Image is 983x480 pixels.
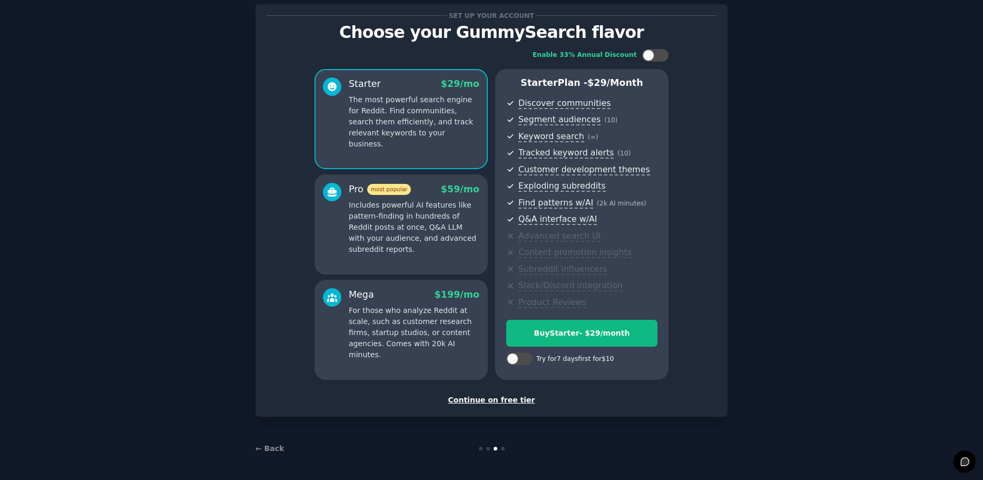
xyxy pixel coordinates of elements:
div: Try for 7 days first for $10 [536,355,614,364]
span: Exploding subreddits [518,181,605,192]
span: Find patterns w/AI [518,198,593,209]
span: Q&A interface w/AI [518,214,597,225]
span: Subreddit influencers [518,264,607,275]
span: $ 199 /mo [435,289,479,300]
p: For those who analyze Reddit at scale, such as customer research firms, startup studios, or conte... [349,305,479,360]
span: Discover communities [518,98,611,109]
div: Mega [349,288,374,301]
span: Tracked keyword alerts [518,148,614,159]
span: $ 59 /mo [441,184,479,194]
span: Advanced search UI [518,231,601,242]
div: Continue on free tier [267,395,716,406]
div: Starter [349,77,381,91]
span: ( 10 ) [604,116,617,124]
div: Buy Starter - $ 29 /month [507,328,657,339]
span: ( 2k AI minutes ) [597,200,646,207]
p: Choose your GummySearch flavor [267,23,716,42]
span: Customer development themes [518,164,650,175]
span: most popular [367,184,411,195]
p: Includes powerful AI features like pattern-finding in hundreds of Reddit posts at once, Q&A LLM w... [349,200,479,255]
span: Set up your account [447,10,536,21]
div: Enable 33% Annual Discount [533,51,637,60]
p: Starter Plan - [506,76,657,90]
a: ← Back [255,444,284,453]
button: BuyStarter- $29/month [506,320,657,347]
span: $ 29 /month [587,77,643,88]
span: $ 29 /mo [441,79,479,89]
span: Keyword search [518,131,584,142]
span: Product Reviews [518,297,586,308]
span: ( 10 ) [617,150,631,157]
span: ( ∞ ) [588,133,598,141]
div: Pro [349,183,411,196]
span: Slack/Discord integration [518,280,623,291]
span: Content promotion insights [518,247,632,258]
p: The most powerful search engine for Reddit. Find communities, search them efficiently, and track ... [349,94,479,150]
span: Segment audiences [518,114,601,125]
